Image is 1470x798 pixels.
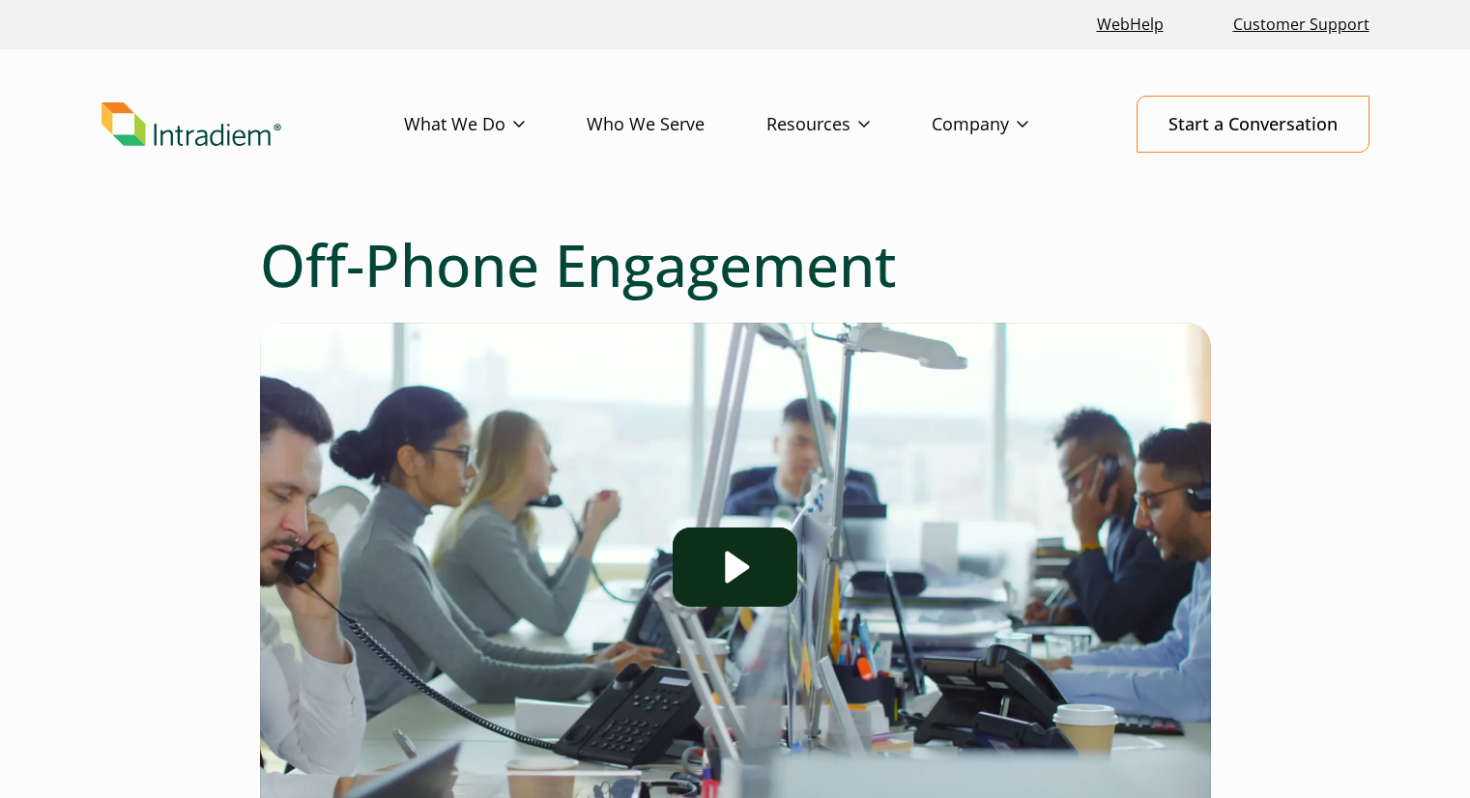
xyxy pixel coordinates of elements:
[101,102,281,147] img: Intradiem
[404,97,587,153] a: What We Do
[932,97,1090,153] a: Company
[260,230,1211,299] h1: Off-Phone Engagement
[673,527,796,607] button: Play Video: Off-Phone Engagement - Solution Overview
[1089,4,1171,45] a: Link opens in a new window
[1225,4,1377,45] a: Customer Support
[1137,96,1369,153] a: Start a Conversation
[101,102,404,147] a: Link to homepage of Intradiem
[766,97,932,153] a: Resources
[587,97,766,153] a: Who We Serve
